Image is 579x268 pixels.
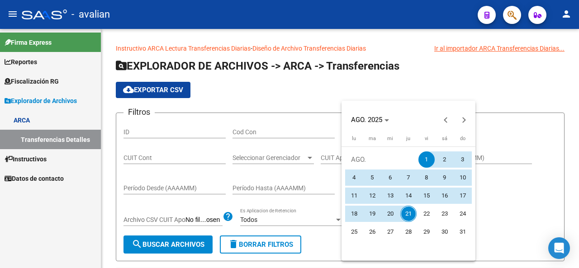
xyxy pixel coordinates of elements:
[442,136,447,141] span: sá
[455,169,471,186] span: 10
[381,187,399,205] button: 13 de agosto de 2025
[400,188,417,204] span: 14
[381,169,399,187] button: 6 de agosto de 2025
[437,169,453,186] span: 9
[345,223,363,241] button: 25 de agosto de 2025
[436,150,454,169] button: 2 de agosto de 2025
[418,206,435,222] span: 22
[454,205,472,223] button: 24 de agosto de 2025
[454,169,472,187] button: 10 de agosto de 2025
[345,205,363,223] button: 18 de agosto de 2025
[363,187,381,205] button: 12 de agosto de 2025
[381,223,399,241] button: 27 de agosto de 2025
[418,151,435,168] span: 1
[345,150,418,169] td: AGO.
[347,112,393,128] button: Choose month and year
[400,224,417,240] span: 28
[364,169,380,186] span: 5
[352,136,356,141] span: lu
[436,187,454,205] button: 16 de agosto de 2025
[418,223,436,241] button: 29 de agosto de 2025
[460,136,465,141] span: do
[418,224,435,240] span: 29
[381,205,399,223] button: 20 de agosto de 2025
[399,223,418,241] button: 28 de agosto de 2025
[382,188,399,204] span: 13
[400,206,417,222] span: 21
[399,205,418,223] button: 21 de agosto de 2025
[437,188,453,204] span: 16
[455,206,471,222] span: 24
[437,206,453,222] span: 23
[364,188,380,204] span: 12
[346,206,362,222] span: 18
[436,223,454,241] button: 30 de agosto de 2025
[436,205,454,223] button: 23 de agosto de 2025
[406,136,410,141] span: ju
[363,205,381,223] button: 19 de agosto de 2025
[436,169,454,187] button: 9 de agosto de 2025
[346,224,362,240] span: 25
[364,224,380,240] span: 26
[418,187,436,205] button: 15 de agosto de 2025
[455,111,473,129] button: Next month
[363,169,381,187] button: 5 de agosto de 2025
[548,237,570,259] div: Open Intercom Messenger
[382,169,399,186] span: 6
[363,223,381,241] button: 26 de agosto de 2025
[454,187,472,205] button: 17 de agosto de 2025
[454,150,472,169] button: 3 de agosto de 2025
[455,188,471,204] span: 17
[418,169,436,187] button: 8 de agosto de 2025
[418,169,435,186] span: 8
[345,169,363,187] button: 4 de agosto de 2025
[399,187,418,205] button: 14 de agosto de 2025
[387,136,393,141] span: mi
[455,224,471,240] span: 31
[400,169,417,186] span: 7
[437,111,455,129] button: Previous month
[346,188,362,204] span: 11
[437,224,453,240] span: 30
[399,169,418,187] button: 7 de agosto de 2025
[369,136,376,141] span: ma
[455,151,471,168] span: 3
[418,150,436,169] button: 1 de agosto de 2025
[351,116,382,124] span: AGO. 2025
[418,205,436,223] button: 22 de agosto de 2025
[364,206,380,222] span: 19
[382,206,399,222] span: 20
[346,169,362,186] span: 4
[454,223,472,241] button: 31 de agosto de 2025
[437,151,453,168] span: 2
[345,187,363,205] button: 11 de agosto de 2025
[382,224,399,240] span: 27
[425,136,428,141] span: vi
[418,188,435,204] span: 15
